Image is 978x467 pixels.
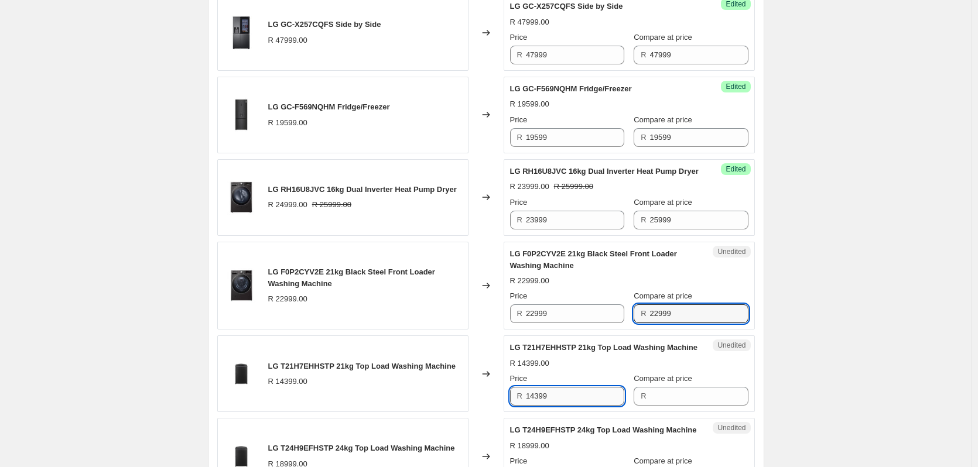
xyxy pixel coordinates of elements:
span: LG T24H9EFHSTP 24kg Top Load Washing Machine [268,444,455,452]
img: gc-x257cqfs_fb3c6494-c8d8-4704-888b-9af9cbf91ed2_80x.webp [224,15,259,50]
span: LG GC-F569NQHM Fridge/Freezer [268,102,390,111]
span: Compare at price [634,456,692,465]
div: R 47999.00 [268,35,307,46]
div: R 18999.00 [510,440,549,452]
div: R 24999.00 [268,199,307,211]
span: LG GC-X257CQFS Side by Side [268,20,381,29]
div: R 14399.00 [510,358,549,369]
span: R [641,50,646,59]
img: medium01_77eb7d86-9bc0-4e1e-aee6-ddde441c271b_80x.jpg [224,180,259,215]
span: Price [510,456,528,465]
span: LG T24H9EFHSTP 24kg Top Load Washing Machine [510,425,697,434]
span: R [641,133,646,142]
span: R [517,309,522,318]
span: R [517,215,522,224]
span: LG GC-F569NQHM Fridge/Freezer [510,84,632,93]
span: Price [510,33,528,42]
span: Price [510,291,528,300]
div: R 19599.00 [268,117,307,129]
img: GCF569_80x.webp [224,97,259,132]
span: LG F0P2CYV2E 21kg Black Steel Front Loader Washing Machine [510,249,677,270]
span: R [641,215,646,224]
span: LG T21H7EHHSTP 21kg Top Load Washing Machine [268,362,456,370]
span: R [641,309,646,318]
span: LG F0P2CYV2E 21kg Black Steel Front Loader Washing Machine [268,267,435,288]
span: R [517,392,522,400]
span: Unedited [717,423,746,432]
span: Compare at price [634,33,692,42]
span: LG T21H7EHHSTP 21kg Top Load Washing Machine [510,343,697,352]
span: Edited [726,164,746,174]
span: R [517,50,522,59]
span: Compare at price [634,198,692,207]
div: R 47999.00 [510,16,549,28]
span: LG RH16U8JVC 16kg Dual Inverter Heat Pump Dryer [268,185,457,194]
img: large01_80x.jpg [224,356,259,392]
span: R [517,133,522,142]
strike: R 25999.00 [554,181,593,193]
span: R [641,392,646,400]
div: R 22999.00 [510,275,549,287]
span: Compare at price [634,291,692,300]
span: LG RH16U8JVC 16kg Dual Inverter Heat Pump Dryer [510,167,699,176]
div: R 23999.00 [510,181,549,193]
span: Price [510,115,528,124]
div: R 22999.00 [268,293,307,305]
span: LG GC-X257CQFS Side by Side [510,2,623,11]
span: Unedited [717,247,746,256]
span: Compare at price [634,115,692,124]
strike: R 25999.00 [312,199,351,211]
span: Compare at price [634,374,692,383]
img: medium01_5bada7e1-4026-4700-9236-b25286c17c9c_80x.jpg [224,268,259,303]
div: R 14399.00 [268,376,307,387]
span: Price [510,374,528,383]
span: Unedited [717,341,746,350]
div: R 19599.00 [510,98,549,110]
span: Edited [726,82,746,91]
span: Price [510,198,528,207]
